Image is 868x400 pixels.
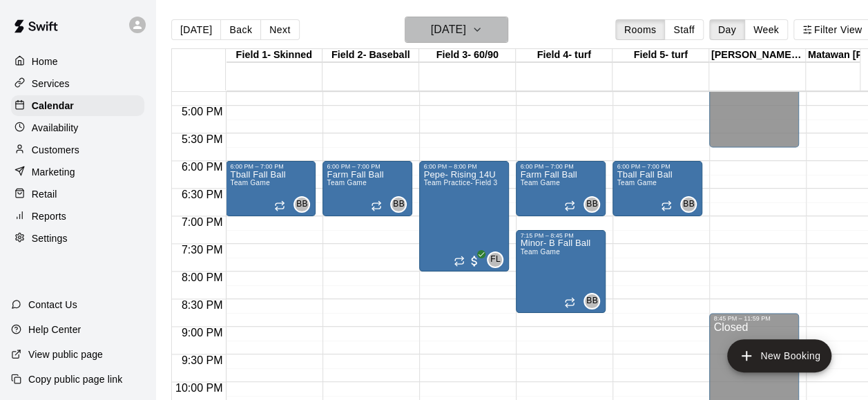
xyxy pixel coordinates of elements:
div: 6:00 PM – 7:00 PM [327,163,408,170]
div: Brian Burns [584,196,600,213]
span: 6:00 PM [178,161,226,173]
div: 6:00 PM – 8:00 PM: Pepe- Rising 14U [419,161,509,272]
span: All customers have paid [467,254,481,268]
span: Brian Burns [299,196,310,213]
a: Settings [11,228,144,249]
span: BB [683,198,695,211]
div: 6:00 PM – 7:00 PM [617,163,698,170]
a: Services [11,73,144,94]
div: 6:00 PM – 7:00 PM [520,163,601,170]
span: Team Game [327,179,366,187]
button: [DATE] [405,17,508,43]
div: 7:15 PM – 8:45 PM [520,232,601,239]
span: BB [586,294,598,308]
div: Field 5- turf [613,49,709,62]
p: Marketing [32,165,75,179]
h6: [DATE] [431,20,466,39]
p: Reports [32,209,66,223]
p: View public page [28,347,103,361]
span: Brian Burns [589,196,600,213]
p: Settings [32,231,68,245]
button: Back [220,19,261,40]
div: 6:00 PM – 7:00 PM [230,163,311,170]
div: 6:00 PM – 7:00 PM: Tball Fall Ball [613,161,702,216]
div: [PERSON_NAME] Park Snack Stand [709,49,806,62]
p: Retail [32,187,57,201]
p: Calendar [32,99,74,113]
button: Week [744,19,788,40]
span: 8:00 PM [178,272,226,283]
button: [DATE] [171,19,221,40]
p: Availability [32,121,79,135]
span: BB [586,198,598,211]
button: Rooms [615,19,665,40]
a: Availability [11,117,144,138]
button: add [727,339,831,372]
p: Contact Us [28,298,77,312]
span: Team Game [617,179,656,187]
div: Brian Burns [293,196,310,213]
div: 8:45 PM – 11:59 PM [713,315,795,322]
p: Copy public page link [28,372,122,386]
span: 5:30 PM [178,133,226,145]
span: Team Game [520,179,559,187]
span: BB [393,198,405,211]
div: 7:15 PM – 8:45 PM: Minor- B Fall Ball [516,230,606,313]
span: Brian Burns [589,293,600,309]
a: Customers [11,140,144,160]
a: Calendar [11,95,144,116]
div: 6:00 PM – 7:00 PM: Tball Fall Ball [226,161,316,216]
span: FL [490,253,501,267]
div: Frank Loconte [487,251,503,268]
span: Recurring event [564,200,575,211]
span: BB [296,198,308,211]
span: Brian Burns [396,196,407,213]
span: Recurring event [564,297,575,308]
p: Customers [32,143,79,157]
a: Marketing [11,162,144,182]
div: Field 4- turf [516,49,613,62]
div: Field 3- 60/90 [419,49,516,62]
span: 9:30 PM [178,354,226,366]
span: 6:30 PM [178,189,226,200]
span: Team Game [520,248,559,256]
span: Frank Loconte [492,251,503,268]
div: 6:00 PM – 7:00 PM: Farm Fall Ball [516,161,606,216]
span: 8:30 PM [178,299,226,311]
div: 6:00 PM – 8:00 PM [423,163,505,170]
button: Staff [664,19,704,40]
div: Brian Burns [584,293,600,309]
a: Reports [11,206,144,227]
p: Services [32,77,70,91]
span: Recurring event [661,200,672,211]
p: Help Center [28,323,81,336]
span: Brian Burns [686,196,697,213]
a: Home [11,51,144,72]
p: Home [32,55,58,68]
span: Team Practice- Field 3 [423,179,497,187]
span: 7:00 PM [178,216,226,228]
span: Team Game [230,179,269,187]
span: Recurring event [274,200,285,211]
span: Recurring event [371,200,382,211]
span: 9:00 PM [178,327,226,339]
div: Field 2- Baseball [322,49,419,62]
a: Retail [11,184,144,204]
div: Brian Burns [390,196,407,213]
div: Field 1- Skinned [226,49,322,62]
button: Day [709,19,745,40]
span: 10:00 PM [172,382,226,394]
span: Recurring event [454,256,465,267]
button: Next [260,19,299,40]
div: 6:00 PM – 7:00 PM: Farm Fall Ball [322,161,412,216]
span: 7:30 PM [178,244,226,256]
